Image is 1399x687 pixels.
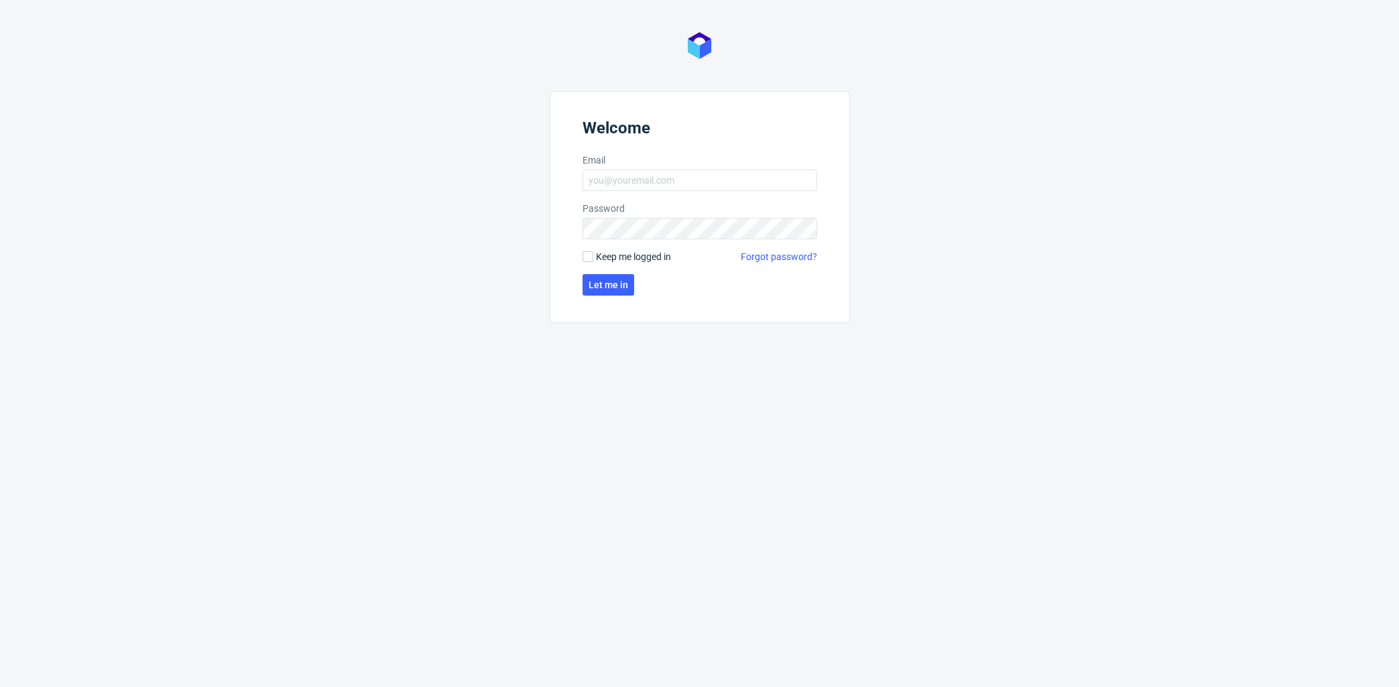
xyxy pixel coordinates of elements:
[583,274,634,296] button: Let me in
[741,250,817,263] a: Forgot password?
[596,250,671,263] span: Keep me logged in
[583,119,817,143] header: Welcome
[583,170,817,191] input: you@youremail.com
[583,202,817,215] label: Password
[583,153,817,167] label: Email
[589,280,628,290] span: Let me in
